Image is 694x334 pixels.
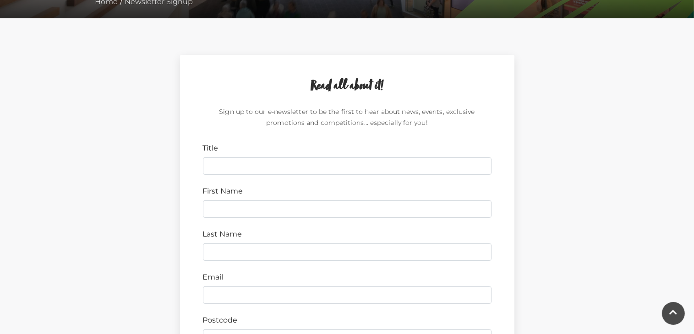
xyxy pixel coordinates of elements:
h2: Read all about it! [203,78,492,95]
label: Email [203,272,224,283]
label: Title [203,143,219,154]
label: Last Name [203,229,242,240]
label: Postcode [203,315,238,326]
label: First Name [203,186,243,197]
p: Sign up to our e-newsletter to be the first to hear about news, events, exclusive promotions and ... [203,106,492,132]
